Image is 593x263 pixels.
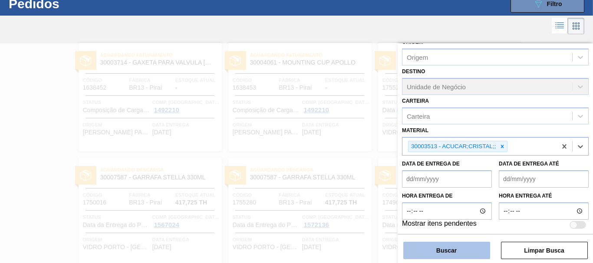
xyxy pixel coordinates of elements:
[222,43,372,151] a: statusAguardando Faturamento30004061 - MOUNTING CUP APOLLOCódigo1638453FábricaBR13 - PiraíEstoque...
[547,0,562,7] span: Filtro
[499,170,589,188] input: dd/mm/yyyy
[402,161,460,167] label: Data de Entrega de
[409,141,497,152] div: 30003513 - ACUCAR;CRISTAL;;
[372,43,521,151] a: statusAguardando Descarga30007587 - GARRAFA STELLA 330MLCódigo1755278FábricaBR13 - PiraíEstoque a...
[72,43,222,151] a: statusAguardando Faturamento30003714 - GAXETA PARA VALVULA [PERSON_NAME]Código1638452FábricaBR13 ...
[499,190,589,202] label: Hora entrega até
[552,18,568,34] div: Visão em Lista
[402,190,492,202] label: Hora entrega de
[499,161,559,167] label: Data de Entrega até
[568,18,584,34] div: Visão em Cards
[402,220,477,230] label: Mostrar itens pendentes
[402,170,492,188] input: dd/mm/yyyy
[402,68,425,75] label: Destino
[402,98,429,104] label: Carteira
[407,112,430,120] div: Carteira
[402,127,428,133] label: Material
[407,54,428,61] div: Origem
